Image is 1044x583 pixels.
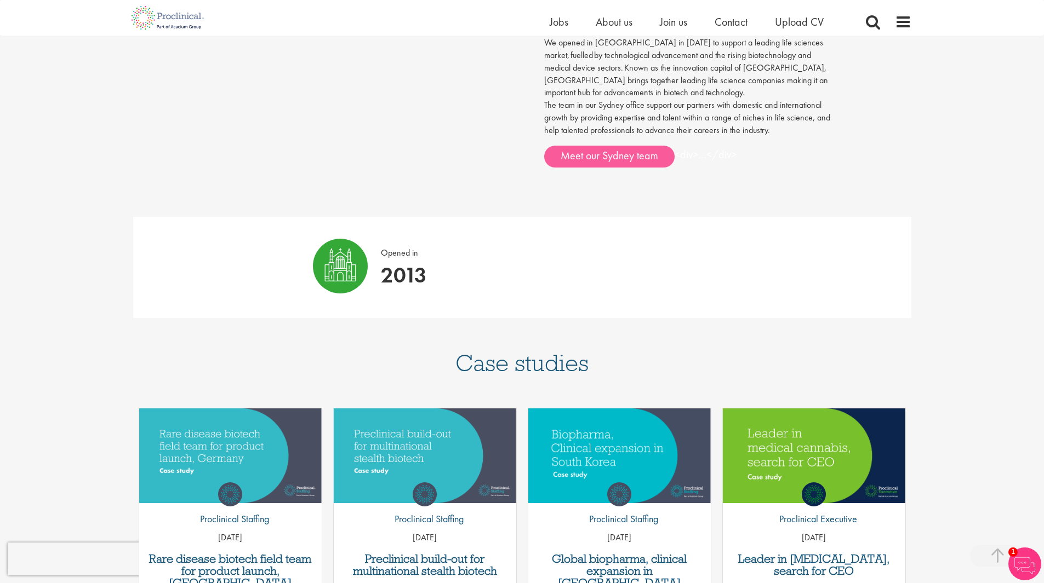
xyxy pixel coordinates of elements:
[8,542,148,575] iframe: reCAPTCHA
[1008,547,1018,557] span: 1
[381,239,427,259] p: Opened in
[139,532,322,544] p: [DATE]
[313,239,368,293] img: Basel icon
[775,15,824,29] a: Upload CV
[139,408,322,505] a: Link to a post
[334,532,516,544] p: [DATE]
[381,259,427,291] p: 2013
[339,553,511,577] a: Preclinical build-out for multinational stealth biotech
[1008,547,1041,580] img: Chatbot
[715,15,748,29] a: Contact
[528,532,711,544] p: [DATE]
[581,512,658,526] p: Proclinical Staffing
[802,482,826,506] img: Proclinical Executive
[771,512,857,526] p: Proclinical Executive
[723,532,905,544] p: [DATE]
[133,351,911,375] h1: Case studies
[334,408,516,505] a: Link to a post
[660,15,687,29] a: Join us
[771,482,857,532] a: Proclinical Executive Proclinical Executive
[675,147,737,161] span: <div>…</div>
[581,482,658,532] a: Proclinical Staffing Proclinical Staffing
[596,15,632,29] a: About us
[218,482,242,506] img: Proclinical Staffing
[528,408,711,505] a: Link to a post
[550,15,568,29] a: Jobs
[544,146,675,168] a: Meet our Sydney team
[413,482,437,506] img: Proclinical Staffing
[723,408,905,505] a: Link to a post
[544,37,835,137] p: We opened in [GEOGRAPHIC_DATA] in [DATE] to support a leading life sciences market, fuelled by te...
[386,512,464,526] p: Proclinical Staffing
[728,553,900,577] a: Leader in [MEDICAL_DATA], search for CEO
[192,512,269,526] p: Proclinical Staffing
[192,482,269,532] a: Proclinical Staffing Proclinical Staffing
[386,482,464,532] a: Proclinical Staffing Proclinical Staffing
[607,482,631,506] img: Proclinical Staffing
